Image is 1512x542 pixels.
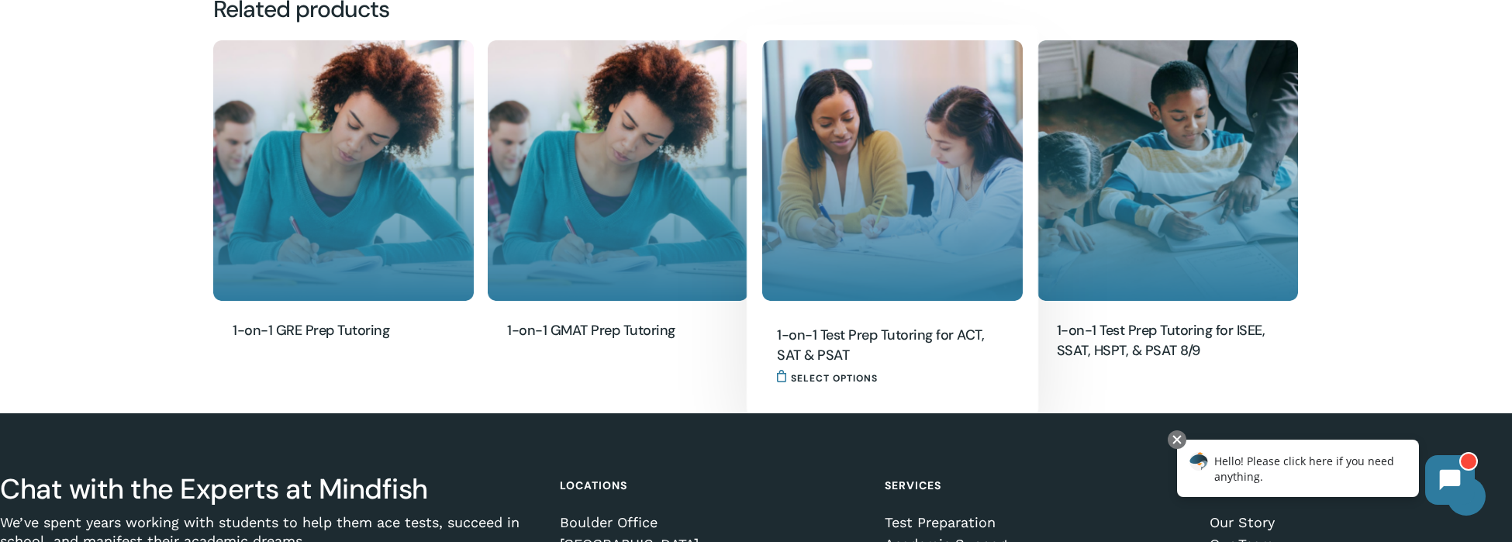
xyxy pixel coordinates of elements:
[1161,427,1490,520] iframe: Chatbot
[762,40,1023,301] img: ACT SAT Tutoring
[1210,515,1504,530] a: Our Story
[885,515,1179,530] a: Test Preparation
[762,40,1023,301] a: 1-on-1 Test Prep Tutoring for ACT, SAT & PSAT
[1057,320,1279,362] a: 1-on-1 Test Prep Tutoring for ISEE, SSAT, HSPT, & PSAT 8/9
[777,325,999,367] a: 1-on-1 Test Prep Tutoring for ACT, SAT & PSAT
[233,320,454,342] a: 1-on-1 GRE Prep Tutoring
[1037,40,1298,301] a: 1-on-1 Test Prep Tutoring for ISEE, SSAT, HSPT, & PSAT 8/9
[777,370,878,383] a: Add to cart: “1-on-1 Test Prep Tutoring for ACT, SAT & PSAT”
[213,40,474,301] img: GMAT GRE 1
[560,471,854,499] h4: Locations
[488,40,748,301] img: GMAT GRE 1
[488,40,748,301] a: 1-on-1 GMAT Prep Tutoring
[507,320,729,342] a: 1-on-1 GMAT Prep Tutoring
[560,515,854,530] a: Boulder Office
[791,369,878,388] span: Select options
[885,471,1179,499] h4: Services
[213,40,474,301] a: 1-on-1 GRE Prep Tutoring
[1037,40,1298,301] img: ISEE SSAT HSPT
